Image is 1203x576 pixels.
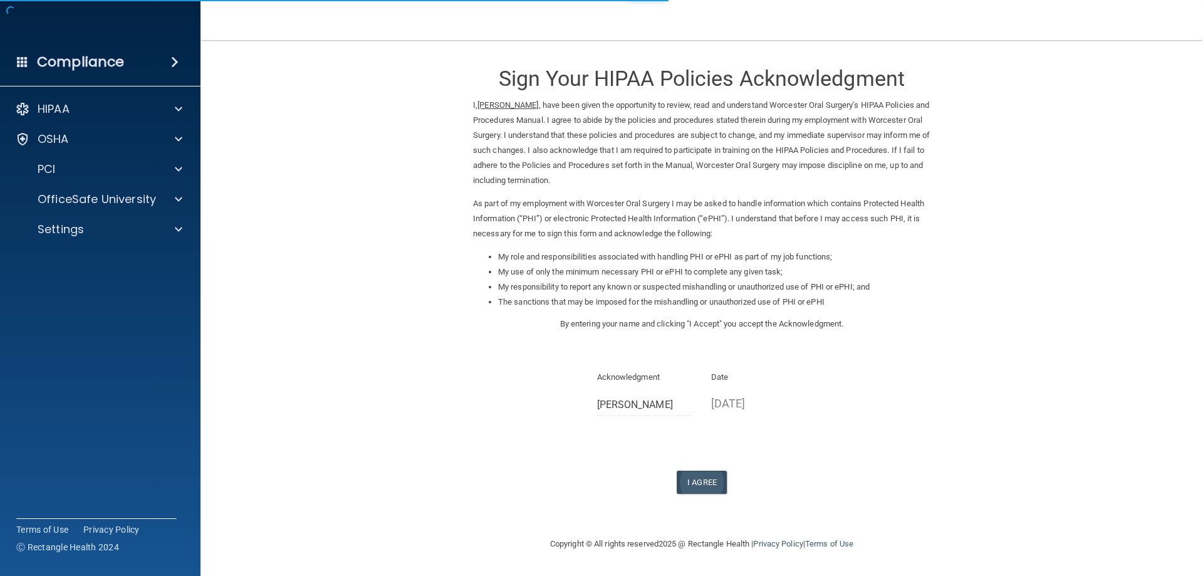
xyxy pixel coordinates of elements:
li: My use of only the minimum necessary PHI or ePHI to complete any given task; [498,264,930,280]
a: Settings [15,222,182,237]
div: Copyright © All rights reserved 2025 @ Rectangle Health | | [473,524,930,564]
p: Acknowledgment [597,370,693,385]
p: Date [711,370,807,385]
p: OSHA [38,132,69,147]
p: PCI [38,162,55,177]
li: My role and responsibilities associated with handling PHI or ePHI as part of my job functions; [498,249,930,264]
li: The sanctions that may be imposed for the mishandling or unauthorized use of PHI or ePHI [498,295,930,310]
span: Ⓒ Rectangle Health 2024 [16,541,119,553]
a: OSHA [15,132,182,147]
a: Privacy Policy [753,539,803,548]
a: Privacy Policy [83,523,140,536]
a: PCI [15,162,182,177]
button: I Agree [677,471,727,494]
a: Terms of Use [16,523,68,536]
p: OfficeSafe University [38,192,156,207]
input: Full Name [597,393,693,416]
p: By entering your name and clicking "I Accept" you accept the Acknowledgment. [473,317,930,332]
a: Terms of Use [805,539,853,548]
p: I, , have been given the opportunity to review, read and understand Worcester Oral Surgery’s HIPA... [473,98,930,188]
ins: [PERSON_NAME] [477,100,538,110]
p: [DATE] [711,393,807,414]
p: As part of my employment with Worcester Oral Surgery I may be asked to handle information which c... [473,196,930,241]
p: Settings [38,222,84,237]
img: PMB logo [15,13,185,38]
h3: Sign Your HIPAA Policies Acknowledgment [473,67,930,90]
h4: Compliance [37,53,124,71]
p: HIPAA [38,102,70,117]
a: OfficeSafe University [15,192,182,207]
li: My responsibility to report any known or suspected mishandling or unauthorized use of PHI or ePHI... [498,280,930,295]
a: HIPAA [15,102,182,117]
